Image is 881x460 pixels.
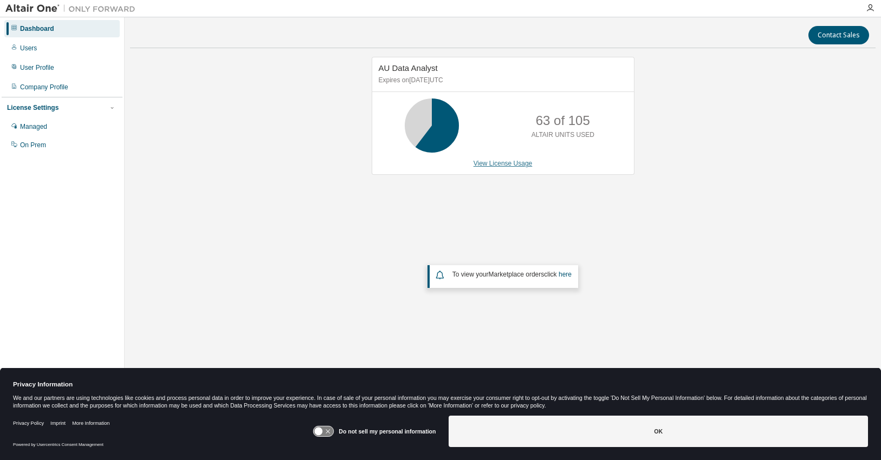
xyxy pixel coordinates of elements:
[474,160,533,167] a: View License Usage
[20,24,54,33] div: Dashboard
[536,111,590,130] p: 63 of 105
[20,141,46,149] div: On Prem
[20,63,54,72] div: User Profile
[532,130,594,140] p: ALTAIR UNITS USED
[20,44,37,52] div: Users
[559,271,572,278] a: here
[808,26,869,44] button: Contact Sales
[7,103,59,112] div: License Settings
[489,271,545,278] em: Marketplace orders
[379,63,438,73] span: AU Data Analyst
[379,76,625,85] p: Expires on [DATE] UTC
[20,83,68,91] div: Company Profile
[5,3,141,14] img: Altair One
[20,122,47,131] div: Managed
[452,271,572,278] span: To view your click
